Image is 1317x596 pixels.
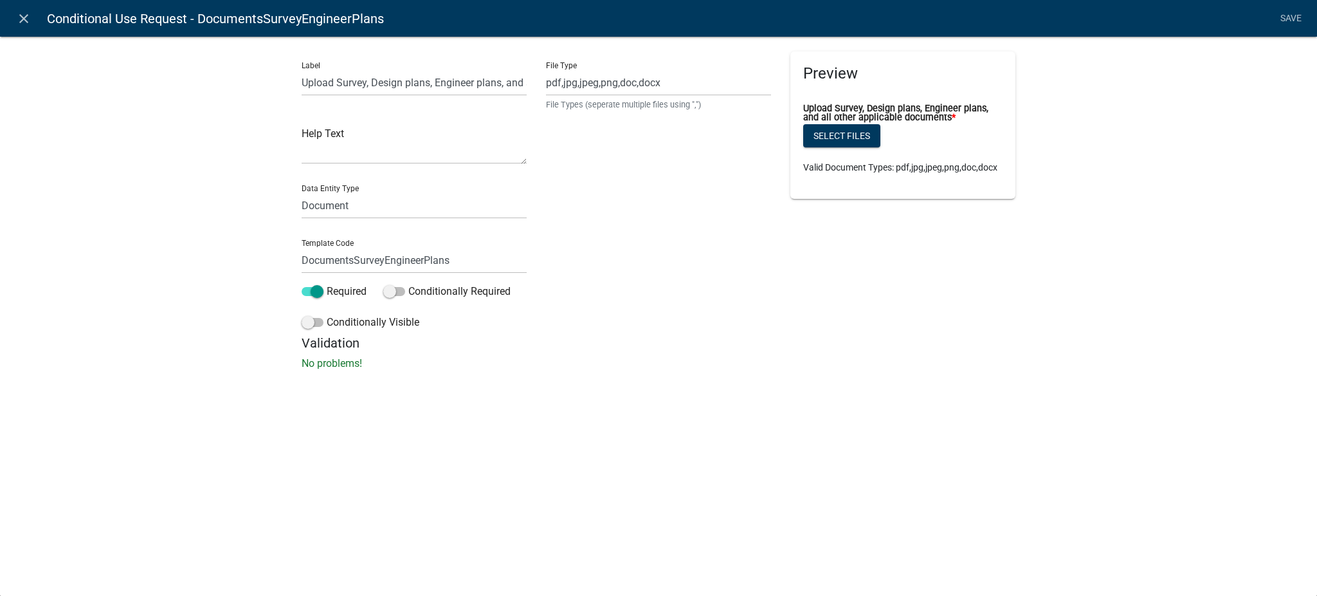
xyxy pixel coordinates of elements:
label: Required [302,284,367,299]
small: File Types (seperate multiple files using ",") [546,98,771,111]
span: Valid Document Types: pdf,jpg,jpeg,png,doc,docx [803,162,997,172]
label: Upload Survey, Design plans, Engineer plans, and all other applicable documents [803,104,1003,123]
h5: Validation [302,335,1015,351]
h5: Preview [803,64,1003,83]
label: Conditionally Required [383,284,511,299]
label: Conditionally Visible [302,315,419,330]
span: Conditional Use Request - DocumentsSurveyEngineerPlans [47,6,384,32]
i: close [16,11,32,26]
a: Save [1275,6,1307,31]
p: No problems! [302,356,1015,371]
button: Select files [803,124,880,147]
